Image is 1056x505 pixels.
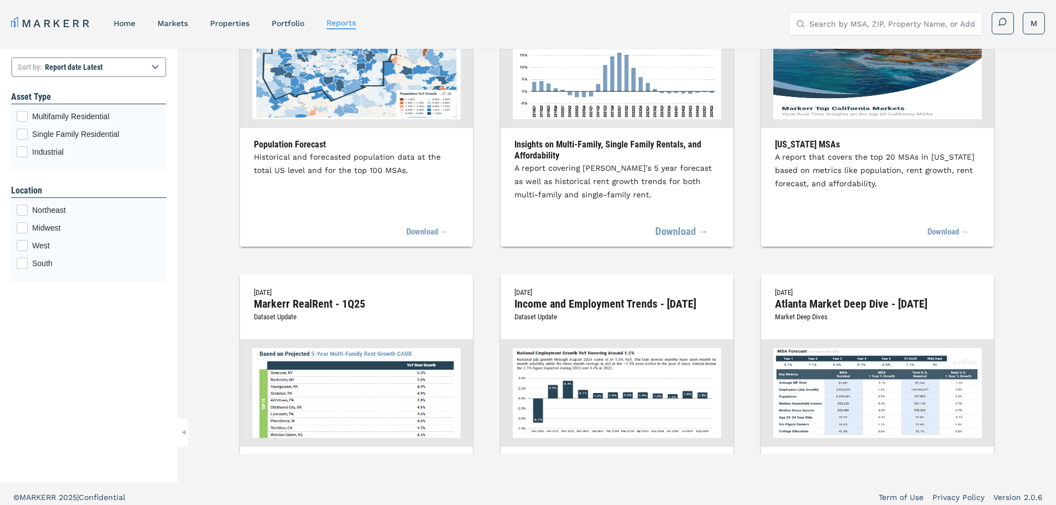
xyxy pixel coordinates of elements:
[1031,18,1037,29] span: M
[775,288,793,297] span: [DATE]
[210,19,249,28] a: properties
[406,220,448,244] a: Download →
[254,313,297,321] span: Dataset Update
[17,205,161,216] div: Northeast checkbox input
[514,164,712,199] span: A report covering [PERSON_NAME]'s 5 year forecast as well as historical rent growth trends for bo...
[32,258,161,269] span: South
[1023,12,1045,34] button: M
[32,240,161,251] span: West
[32,129,161,140] span: Single Family Residential
[11,16,91,31] a: MARKERR
[254,288,272,297] span: [DATE]
[514,288,532,297] span: [DATE]
[775,313,828,321] span: Market Deep Dives
[32,205,161,216] span: Northeast
[254,299,459,309] h2: Markerr RealRent - 1Q25
[13,493,19,502] span: ©
[927,220,969,244] a: Download →
[775,299,980,309] h2: Atlanta Market Deep Dive - [DATE]
[17,146,161,157] div: Industrial checkbox input
[773,348,982,438] img: Atlanta Market Deep Dive - 11.4.24
[32,111,161,122] span: Multifamily Residential
[157,19,188,28] a: markets
[655,220,708,244] a: Download →
[32,222,161,233] span: Midwest
[513,348,721,438] img: Income and Employment Trends - August 2024
[254,139,459,150] h3: Population Forecast
[17,240,161,251] div: West checkbox input
[809,13,976,35] input: Search by MSA, ZIP, Property Name, or Address
[514,313,557,321] span: Dataset Update
[11,90,166,104] h1: Asset Type
[254,152,441,175] span: Historical and forecasted population data at the total US level and for the top 100 MSAs.
[79,493,125,502] span: Confidential
[879,492,924,503] a: Term of Use
[11,57,166,77] select: Sort by:
[514,139,720,161] h3: Insights on Multi-Family, Single Family Rentals, and Affordability
[19,493,59,502] span: MARKERR
[114,19,135,28] a: home
[252,348,461,438] img: Markerr RealRent - 1Q25
[775,139,980,150] h3: [US_STATE] MSAs
[932,492,984,503] a: Privacy Policy
[17,111,161,122] div: Multifamily Residential checkbox input
[32,146,161,157] span: Industrial
[514,299,720,309] h2: Income and Employment Trends - [DATE]
[11,184,166,197] h1: Location
[272,19,304,28] a: Portfolio
[17,258,161,269] div: South checkbox input
[327,18,356,27] a: reports
[775,152,975,188] span: A report that covers the top 20 MSAs in [US_STATE] based on metrics like population, rent growth,...
[59,493,79,502] span: 2025 |
[773,29,982,119] img: Markerr Top California Markets
[993,492,1043,503] a: Version 2.0.6
[17,222,161,233] div: Midwest checkbox input
[513,29,721,119] img: Markerr RealRent - May 2025
[17,129,161,140] div: Single Family Residential checkbox input
[252,29,461,119] img: Historical and Forecasted Population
